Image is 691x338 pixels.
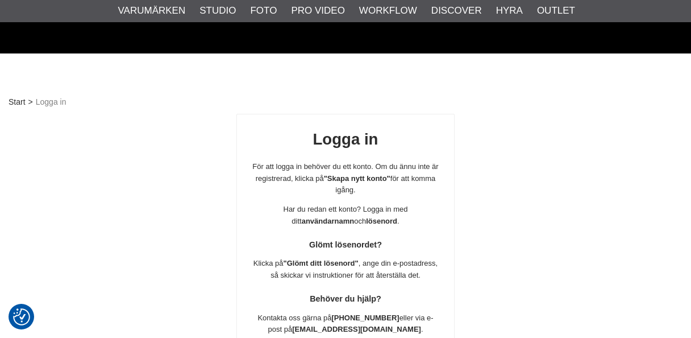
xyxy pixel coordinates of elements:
[359,3,417,18] a: Workflow
[324,174,390,183] strong: "Skapa nytt konto"
[36,96,66,108] span: Logga in
[292,325,421,333] strong: [EMAIL_ADDRESS][DOMAIN_NAME]
[251,161,440,196] p: För att logga in behöver du ett konto. Om du ännu inte är registrerad, klicka på för att komma ig...
[13,308,30,325] img: Revisit consent button
[13,307,30,327] button: Samtyckesinställningar
[496,3,523,18] a: Hyra
[251,258,440,282] p: Klicka på , ange din e-postadress, så skickar vi instruktioner för att återställa det.
[431,3,482,18] a: Discover
[9,96,26,108] a: Start
[537,3,575,18] a: Outlet
[331,314,399,322] strong: [PHONE_NUMBER]
[251,129,440,151] h1: Logga in
[250,3,277,18] a: Foto
[251,204,440,228] p: Har du redan ett konto? Logga in med ditt och .
[118,3,186,18] a: Varumärken
[291,3,344,18] a: Pro Video
[309,240,382,249] strong: Glömt lösenordet?
[284,259,359,267] strong: "Glömt ditt lösenord"
[199,3,236,18] a: Studio
[366,217,397,225] strong: lösenord
[302,217,354,225] strong: användarnamn
[28,96,33,108] span: >
[310,294,381,303] strong: Behöver du hjälp?
[251,312,440,336] p: Kontakta oss gärna på eller via e-post på .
